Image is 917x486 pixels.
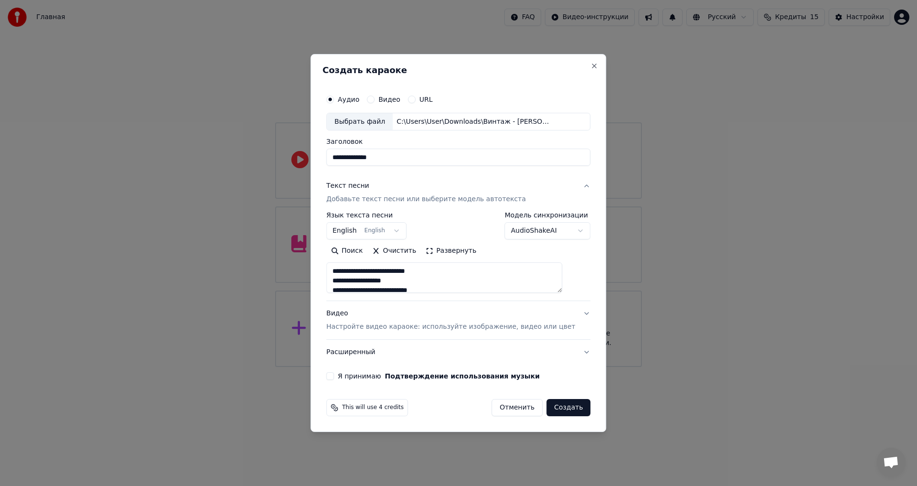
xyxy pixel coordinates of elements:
p: Добавьте текст песни или выберите модель автотекста [326,195,526,205]
button: Развернуть [421,244,481,259]
button: Поиск [326,244,367,259]
label: Видео [378,96,400,103]
div: Выбрать файл [327,113,393,130]
label: Аудио [338,96,359,103]
button: Отменить [491,399,543,416]
button: Очистить [368,244,421,259]
label: Язык текста песни [326,212,406,219]
div: Текст песни [326,182,369,191]
h2: Создать караоке [322,66,594,75]
label: Заголовок [326,139,590,145]
span: This will use 4 credits [342,404,404,411]
button: Текст песниДобавьте текст песни или выберите модель автотекста [326,174,590,212]
label: Модель синхронизации [505,212,591,219]
label: Я принимаю [338,373,540,379]
div: C:\Users\User\Downloads\Винтаж - [PERSON_NAME].mp3 [393,117,555,127]
button: Я принимаю [385,373,540,379]
button: Расширенный [326,340,590,365]
button: Создать [546,399,590,416]
div: Текст песниДобавьте текст песни или выберите модель автотекста [326,212,590,301]
div: Видео [326,309,575,332]
p: Настройте видео караоке: используйте изображение, видео или цвет [326,322,575,332]
label: URL [419,96,433,103]
button: ВидеоНастройте видео караоке: используйте изображение, видео или цвет [326,302,590,340]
